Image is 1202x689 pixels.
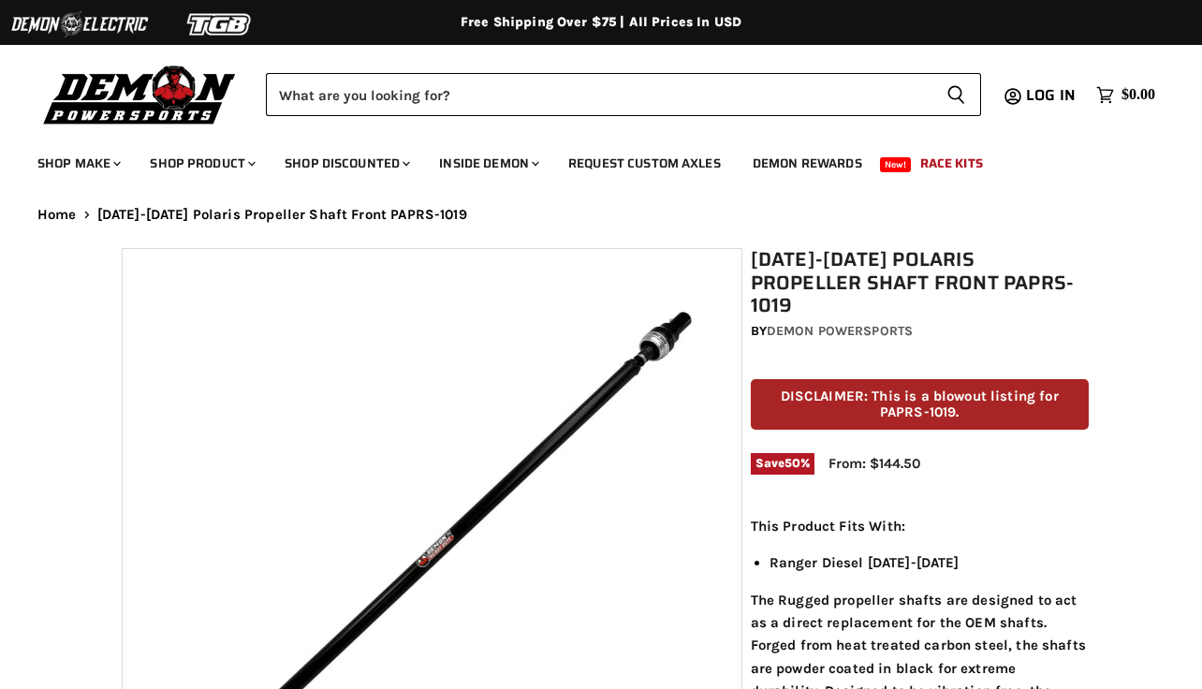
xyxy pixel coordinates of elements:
[23,137,1151,183] ul: Main menu
[751,515,1089,537] p: This Product Fits With:
[136,144,267,183] a: Shop Product
[906,144,997,183] a: Race Kits
[784,456,800,470] span: 50
[751,248,1089,317] h1: [DATE]-[DATE] Polaris Propeller Shaft Front PAPRS-1019
[1026,83,1076,107] span: Log in
[751,453,815,474] span: Save %
[23,144,132,183] a: Shop Make
[37,61,242,127] img: Demon Powersports
[9,7,150,42] img: Demon Electric Logo 2
[1121,86,1155,104] span: $0.00
[751,321,1089,342] div: by
[767,323,913,339] a: Demon Powersports
[880,157,912,172] span: New!
[931,73,981,116] button: Search
[1018,87,1087,104] a: Log in
[770,551,1089,574] li: Ranger Diesel [DATE]-[DATE]
[739,144,876,183] a: Demon Rewards
[97,207,467,223] span: [DATE]-[DATE] Polaris Propeller Shaft Front PAPRS-1019
[828,455,920,472] span: From: $144.50
[266,73,931,116] input: Search
[266,73,981,116] form: Product
[425,144,550,183] a: Inside Demon
[37,207,77,223] a: Home
[150,7,290,42] img: TGB Logo 2
[1087,81,1165,109] a: $0.00
[271,144,421,183] a: Shop Discounted
[554,144,735,183] a: Request Custom Axles
[751,379,1089,431] p: DISCLAIMER: This is a blowout listing for PAPRS-1019.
